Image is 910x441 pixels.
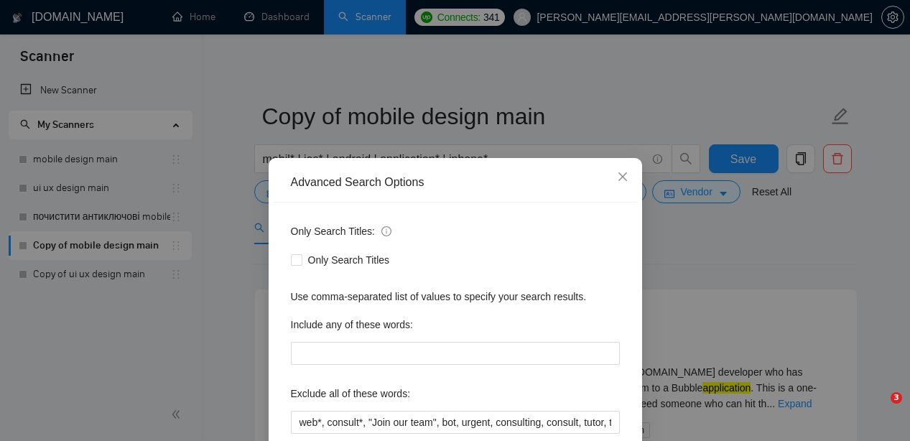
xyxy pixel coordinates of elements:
button: Close [603,158,642,197]
span: Only Search Titles: [291,223,391,239]
span: info-circle [381,226,391,236]
iframe: Intercom live chat [861,392,896,427]
span: Only Search Titles [302,252,396,268]
span: close [617,171,628,182]
span: 3 [891,392,902,404]
div: Use comma-separated list of values to specify your search results. [291,289,620,305]
label: Exclude all of these words: [291,382,411,405]
label: Include any of these words: [291,313,413,336]
div: Advanced Search Options [291,175,620,190]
